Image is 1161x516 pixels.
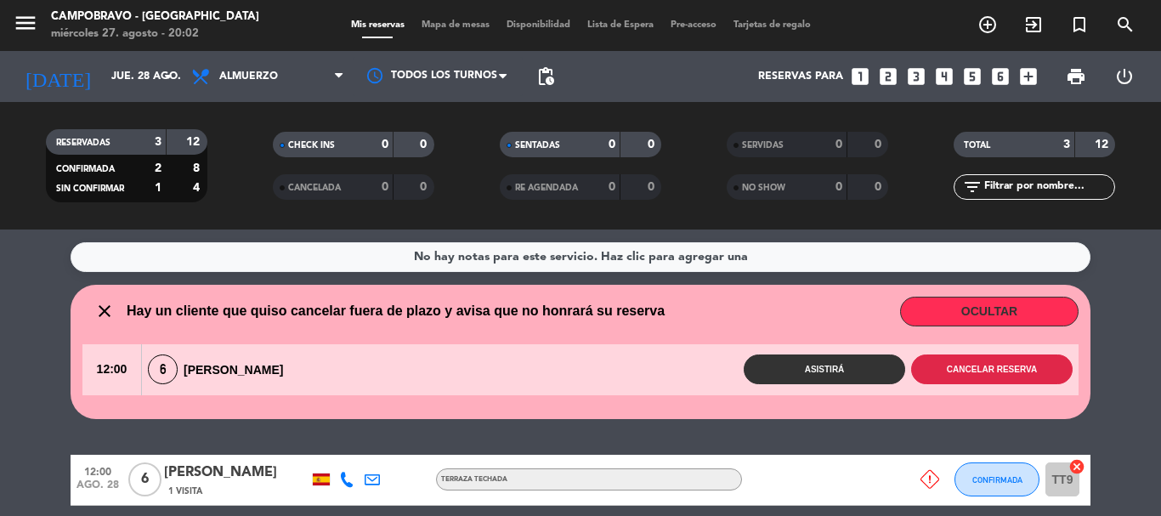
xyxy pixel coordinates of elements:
[56,139,110,147] span: RESERVADAS
[164,462,309,484] div: [PERSON_NAME]
[961,65,983,88] i: looks_5
[155,136,161,148] strong: 3
[1069,14,1090,35] i: turned_in_not
[742,184,785,192] span: NO SHOW
[382,181,388,193] strong: 0
[158,66,178,87] i: arrow_drop_down
[13,10,38,36] i: menu
[954,462,1039,496] button: CONFIRMADA
[288,141,335,150] span: CHECK INS
[441,476,507,483] span: TERRAZA TECHADA
[155,162,161,174] strong: 2
[989,65,1011,88] i: looks_6
[413,20,498,30] span: Mapa de mesas
[193,182,203,194] strong: 4
[515,184,578,192] span: RE AGENDADA
[51,26,259,43] div: miércoles 27. agosto - 20:02
[648,181,658,193] strong: 0
[128,462,161,496] span: 6
[933,65,955,88] i: looks_4
[835,181,842,193] strong: 0
[420,181,430,193] strong: 0
[1063,139,1070,150] strong: 3
[82,344,141,395] span: 12:00
[877,65,899,88] i: looks_two
[1066,66,1086,87] span: print
[1068,458,1085,475] i: cancel
[1095,139,1112,150] strong: 12
[382,139,388,150] strong: 0
[515,141,560,150] span: SENTADAS
[849,65,871,88] i: looks_one
[962,177,983,197] i: filter_list
[343,20,413,30] span: Mis reservas
[758,71,843,82] span: Reservas para
[94,301,115,321] i: close
[56,165,115,173] span: CONFIRMADA
[76,479,119,499] span: ago. 28
[972,475,1022,485] span: CONFIRMADA
[609,139,615,150] strong: 0
[414,247,748,267] div: No hay notas para este servicio. Haz clic para agregar una
[76,461,119,480] span: 12:00
[1017,65,1039,88] i: add_box
[498,20,579,30] span: Disponibilidad
[964,141,990,150] span: TOTAL
[148,354,178,384] span: 6
[127,300,665,322] span: Hay un cliente que quiso cancelar fuera de plazo y avisa que no honrará su reserva
[155,182,161,194] strong: 1
[662,20,725,30] span: Pre-acceso
[168,485,202,498] span: 1 Visita
[1114,66,1135,87] i: power_settings_new
[900,297,1079,326] button: OCULTAR
[744,354,905,384] button: Asistirá
[13,10,38,42] button: menu
[186,136,203,148] strong: 12
[51,9,259,26] div: Campobravo - [GEOGRAPHIC_DATA]
[142,354,298,384] div: [PERSON_NAME]
[875,181,885,193] strong: 0
[905,65,927,88] i: looks_3
[579,20,662,30] span: Lista de Espera
[56,184,124,193] span: SIN CONFIRMAR
[977,14,998,35] i: add_circle_outline
[911,354,1073,384] button: Cancelar reserva
[1100,51,1148,102] div: LOG OUT
[835,139,842,150] strong: 0
[742,141,784,150] span: SERVIDAS
[13,58,103,95] i: [DATE]
[875,139,885,150] strong: 0
[609,181,615,193] strong: 0
[288,184,341,192] span: CANCELADA
[219,71,278,82] span: Almuerzo
[1115,14,1136,35] i: search
[648,139,658,150] strong: 0
[535,66,556,87] span: pending_actions
[725,20,819,30] span: Tarjetas de regalo
[1023,14,1044,35] i: exit_to_app
[420,139,430,150] strong: 0
[983,178,1114,196] input: Filtrar por nombre...
[193,162,203,174] strong: 8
